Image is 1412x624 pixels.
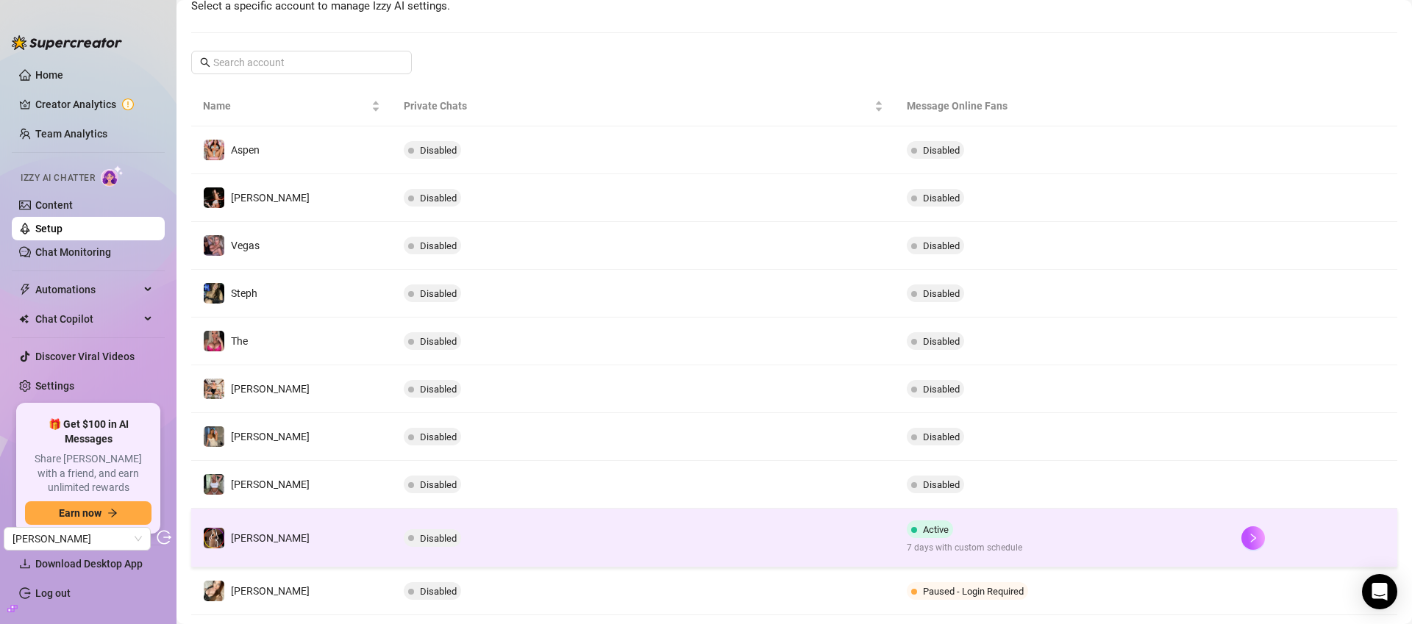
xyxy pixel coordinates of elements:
span: Chat Copilot [35,307,140,331]
span: Disabled [923,145,960,156]
span: Automations [35,278,140,301]
span: download [19,558,31,570]
th: Private Chats [392,86,894,126]
span: Disabled [923,384,960,395]
a: Setup [35,223,63,234]
span: Download Desktop App [35,558,143,570]
span: Disabled [420,336,457,347]
img: Sara [204,474,224,495]
span: [PERSON_NAME] [231,431,310,442]
th: Message Online Fans [895,86,1230,126]
span: Name [203,98,368,114]
span: Disabled [923,240,960,251]
span: 7 days with custom schedule [907,541,1022,555]
a: Home [35,69,63,81]
span: Disabled [923,431,960,442]
span: [PERSON_NAME] [231,192,310,204]
div: Open Intercom Messenger [1362,574,1397,609]
span: logout [157,530,171,545]
span: [PERSON_NAME] [231,383,310,395]
span: Disabled [923,193,960,204]
span: Disabled [420,533,457,544]
span: Steph [231,287,257,299]
img: Chat Copilot [19,314,29,324]
span: right [1248,533,1258,543]
a: Chat Monitoring [35,246,111,258]
span: Disabled [420,193,457,204]
span: [PERSON_NAME] [231,478,310,490]
span: Disabled [923,288,960,299]
span: Disabled [420,586,457,597]
span: Aspen [231,144,260,156]
img: AI Chatter [101,165,124,187]
th: Name [191,86,392,126]
span: [PERSON_NAME] [231,532,310,544]
a: Settings [35,380,74,392]
span: Active [923,524,949,535]
img: Aspen [204,140,224,160]
input: Search account [213,54,391,71]
span: thunderbolt [19,284,31,295]
a: Creator Analytics exclamation-circle [35,93,153,116]
span: The [231,335,248,347]
a: Discover Viral Videos [35,351,135,362]
span: 🎁 Get $100 in AI Messages [25,417,151,446]
span: Disabled [420,384,457,395]
span: Disabled [420,288,457,299]
span: Private Chats [404,98,871,114]
a: Log out [35,587,71,599]
button: Earn nowarrow-right [25,501,151,525]
span: Paused - Login Required [923,586,1024,597]
span: arrow-right [107,508,118,518]
span: Izzy AI Chatter [21,171,95,185]
img: Dana [204,379,224,399]
img: Anna [204,581,224,601]
span: Disabled [923,479,960,490]
span: Vegas [231,240,260,251]
span: Disabled [420,145,457,156]
img: Hazel [204,426,224,447]
span: Disabled [420,479,457,490]
span: Carrie Hyrowski [13,528,142,550]
span: Disabled [420,431,457,442]
img: Jill [204,528,224,548]
span: [PERSON_NAME] [231,585,310,597]
span: Earn now [59,507,101,519]
img: Steph [204,283,224,304]
span: Share [PERSON_NAME] with a friend, and earn unlimited rewards [25,452,151,495]
img: Leah [204,187,224,208]
img: Vegas [204,235,224,256]
a: Team Analytics [35,128,107,140]
button: right [1241,526,1265,550]
span: Disabled [923,336,960,347]
img: The [204,331,224,351]
span: search [200,57,210,68]
span: build [7,603,18,614]
a: Content [35,199,73,211]
img: logo-BBDzfeDw.svg [12,35,122,50]
span: Disabled [420,240,457,251]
